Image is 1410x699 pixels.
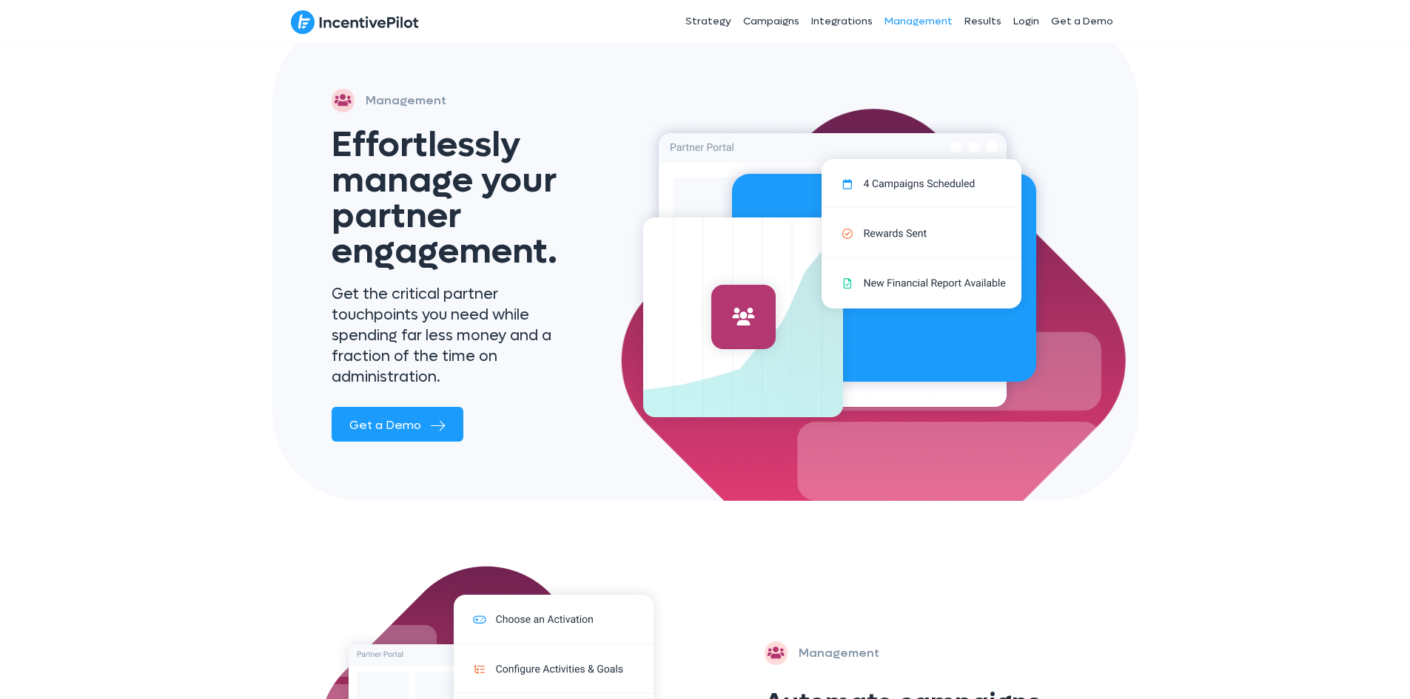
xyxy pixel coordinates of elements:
span: Get a Demo [349,417,421,433]
a: Get a Demo [1045,3,1119,40]
a: Login [1007,3,1045,40]
a: Integrations [805,3,879,40]
a: Management [879,3,959,40]
a: Strategy [679,3,737,40]
a: Get a Demo [332,407,463,442]
nav: Header Menu [578,3,1120,40]
span: Effortlessly manage your partner engagement. [332,121,557,274]
a: Results [959,3,1007,40]
img: management-hero (1) [629,103,1051,428]
img: IncentivePilot [291,10,419,35]
p: Management [366,90,446,111]
a: Campaigns [737,3,805,40]
p: Management [799,643,879,663]
p: Get the critical partner touchpoints you need while spending far less money and a fraction of the... [332,284,587,388]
